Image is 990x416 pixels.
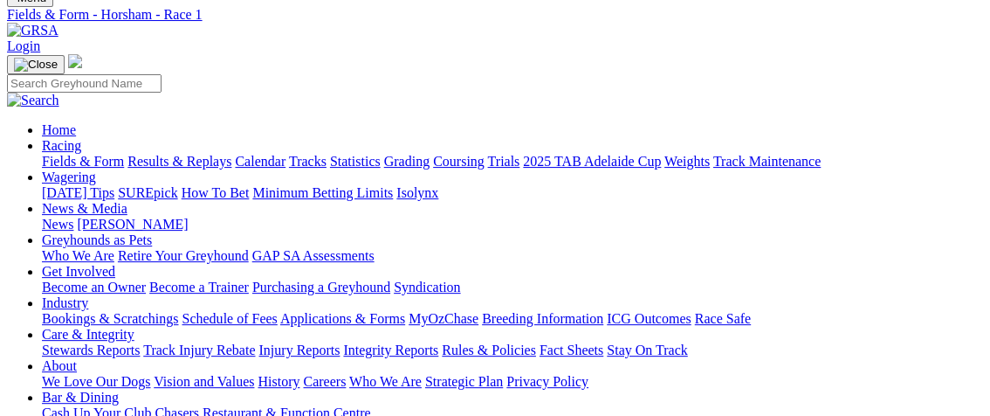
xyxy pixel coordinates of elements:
[42,185,983,201] div: Wagering
[42,232,152,247] a: Greyhounds as Pets
[42,295,88,310] a: Industry
[7,55,65,74] button: Toggle navigation
[343,343,438,357] a: Integrity Reports
[425,374,503,389] a: Strategic Plan
[14,58,58,72] img: Close
[258,374,299,389] a: History
[127,154,231,169] a: Results & Replays
[42,248,983,264] div: Greyhounds as Pets
[154,374,254,389] a: Vision and Values
[713,154,821,169] a: Track Maintenance
[42,280,983,295] div: Get Involved
[384,154,430,169] a: Grading
[235,154,285,169] a: Calendar
[280,311,405,326] a: Applications & Forms
[42,154,124,169] a: Fields & Form
[258,343,340,357] a: Injury Reports
[42,374,150,389] a: We Love Our Dogs
[7,74,162,93] input: Search
[252,185,393,200] a: Minimum Betting Limits
[540,343,603,357] a: Fact Sheets
[607,311,691,326] a: ICG Outcomes
[303,374,346,389] a: Careers
[442,343,536,357] a: Rules & Policies
[409,311,478,326] a: MyOzChase
[182,311,277,326] a: Schedule of Fees
[42,374,983,390] div: About
[42,138,81,153] a: Racing
[118,185,177,200] a: SUREpick
[42,264,115,279] a: Get Involved
[523,154,661,169] a: 2025 TAB Adelaide Cup
[664,154,710,169] a: Weights
[506,374,588,389] a: Privacy Policy
[349,374,422,389] a: Who We Are
[42,358,77,373] a: About
[694,311,750,326] a: Race Safe
[42,311,983,327] div: Industry
[7,7,983,23] a: Fields & Form - Horsham - Race 1
[289,154,327,169] a: Tracks
[482,311,603,326] a: Breeding Information
[252,280,390,295] a: Purchasing a Greyhound
[182,185,250,200] a: How To Bet
[42,201,127,216] a: News & Media
[42,217,73,232] a: News
[77,217,188,232] a: [PERSON_NAME]
[143,343,255,357] a: Track Injury Rebate
[607,343,687,357] a: Stay On Track
[394,280,460,295] a: Syndication
[42,185,114,200] a: [DATE] Tips
[42,154,983,170] div: Racing
[42,217,983,232] div: News & Media
[42,343,140,357] a: Stewards Reports
[68,54,82,68] img: logo-grsa-white.png
[42,280,146,295] a: Become an Owner
[42,327,134,342] a: Care & Integrity
[433,154,485,169] a: Coursing
[7,93,59,108] img: Search
[42,170,96,184] a: Wagering
[42,311,178,326] a: Bookings & Scratchings
[396,185,438,200] a: Isolynx
[330,154,381,169] a: Statistics
[7,38,40,53] a: Login
[42,390,119,405] a: Bar & Dining
[252,248,375,263] a: GAP SA Assessments
[42,248,114,263] a: Who We Are
[42,343,983,358] div: Care & Integrity
[487,154,519,169] a: Trials
[42,122,76,137] a: Home
[149,280,249,295] a: Become a Trainer
[7,23,58,38] img: GRSA
[118,248,249,263] a: Retire Your Greyhound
